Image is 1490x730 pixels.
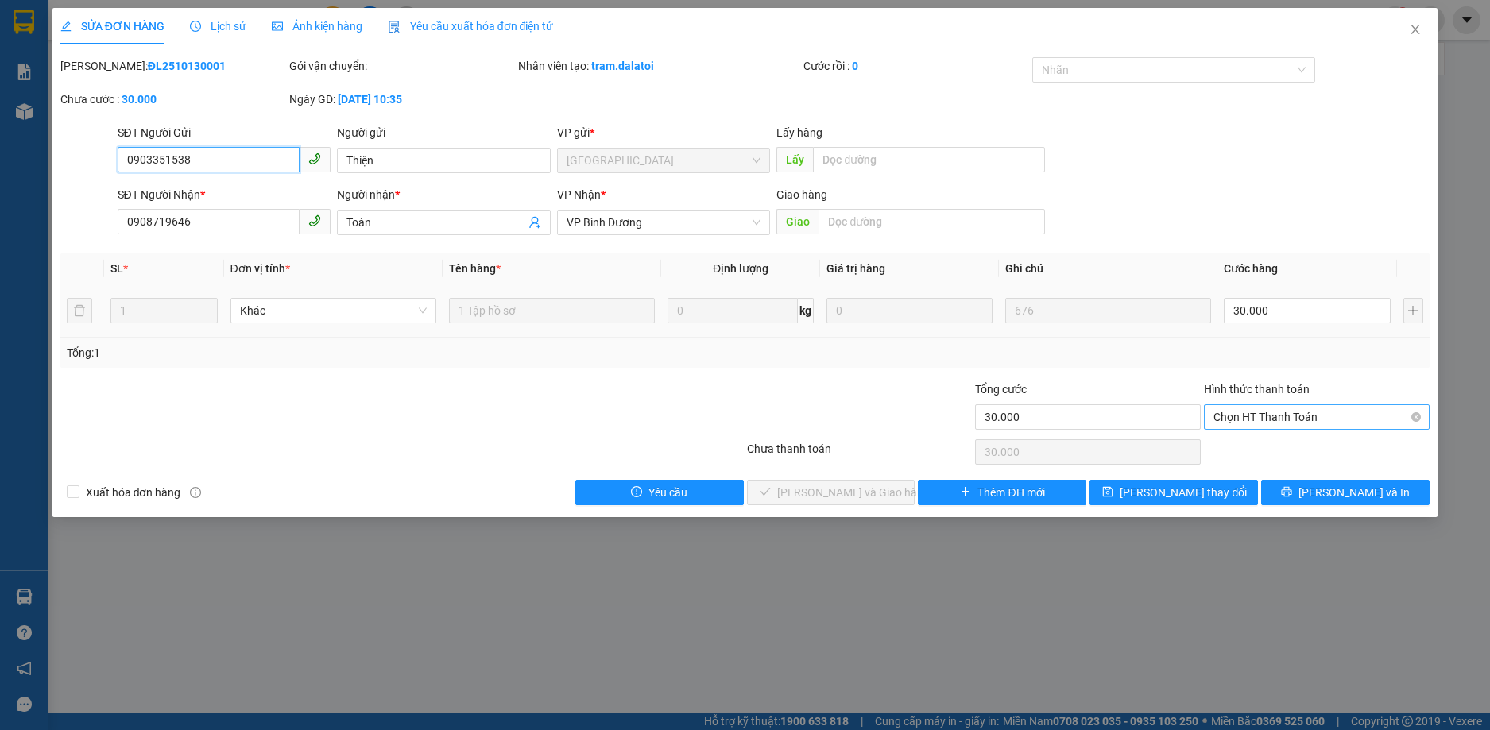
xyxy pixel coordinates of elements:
span: Khác [240,299,427,323]
span: Giá trị hàng [826,262,885,275]
span: [PERSON_NAME] và In [1298,484,1410,501]
div: [PERSON_NAME]: [60,57,286,75]
span: VP Bình Dương [567,211,761,234]
span: clock-circle [190,21,201,32]
span: Tổng cước [975,383,1027,396]
input: Ghi Chú [1005,298,1211,323]
input: Dọc đường [819,209,1045,234]
span: info-circle [190,487,201,498]
div: Nhân viên tạo: [518,57,801,75]
div: SĐT Người Gửi [118,124,331,141]
div: Chưa cước : [60,91,286,108]
span: SỬA ĐƠN HÀNG [60,20,164,33]
button: plusThêm ĐH mới [918,480,1086,505]
span: phone [308,153,321,165]
img: icon [388,21,401,33]
span: Đà Lạt [567,149,761,172]
span: Giao [776,209,819,234]
span: Chọn HT Thanh Toán [1213,405,1420,429]
div: Chưa thanh toán [745,440,974,468]
span: Giao hàng [776,188,827,201]
span: close-circle [1411,412,1421,422]
input: VD: Bàn, Ghế [449,298,655,323]
b: [DATE] 10:35 [338,93,402,106]
div: Người gửi [337,124,551,141]
span: edit [60,21,72,32]
div: Gói vận chuyển: [289,57,515,75]
span: Định lượng [713,262,768,275]
input: 0 [826,298,993,323]
span: Tên hàng [449,262,501,275]
button: plus [1403,298,1424,323]
b: tram.dalatoi [591,60,654,72]
span: printer [1281,486,1292,499]
th: Ghi chú [999,253,1217,284]
span: Lấy hàng [776,126,822,139]
button: check[PERSON_NAME] và Giao hàng [747,480,915,505]
span: exclamation-circle [631,486,642,499]
span: VP Nhận [557,188,601,201]
span: save [1102,486,1113,499]
span: phone [308,214,321,227]
button: Close [1393,8,1438,52]
b: 0 [852,60,858,72]
b: 30.000 [122,93,157,106]
span: Ảnh kiện hàng [272,20,362,33]
span: picture [272,21,283,32]
div: Cước rồi : [803,57,1029,75]
span: plus [960,486,971,499]
input: Dọc đường [813,147,1045,172]
div: Tổng: 1 [67,344,575,361]
span: Yêu cầu xuất hóa đơn điện tử [388,20,554,33]
span: Thêm ĐH mới [977,484,1044,501]
span: Lấy [776,147,813,172]
span: user-add [528,216,541,229]
span: Đơn vị tính [230,262,290,275]
span: Lịch sử [190,20,246,33]
button: save[PERSON_NAME] thay đổi [1089,480,1258,505]
div: SĐT Người Nhận [118,186,331,203]
button: delete [67,298,92,323]
span: kg [798,298,814,323]
div: VP gửi [557,124,771,141]
div: Người nhận [337,186,551,203]
button: printer[PERSON_NAME] và In [1261,480,1430,505]
b: ĐL2510130001 [148,60,226,72]
button: exclamation-circleYêu cầu [575,480,744,505]
span: close [1409,23,1422,36]
span: [PERSON_NAME] thay đổi [1120,484,1247,501]
span: Xuất hóa đơn hàng [79,484,188,501]
div: Ngày GD: [289,91,515,108]
label: Hình thức thanh toán [1204,383,1310,396]
span: Yêu cầu [648,484,687,501]
span: Cước hàng [1224,262,1278,275]
span: SL [110,262,123,275]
